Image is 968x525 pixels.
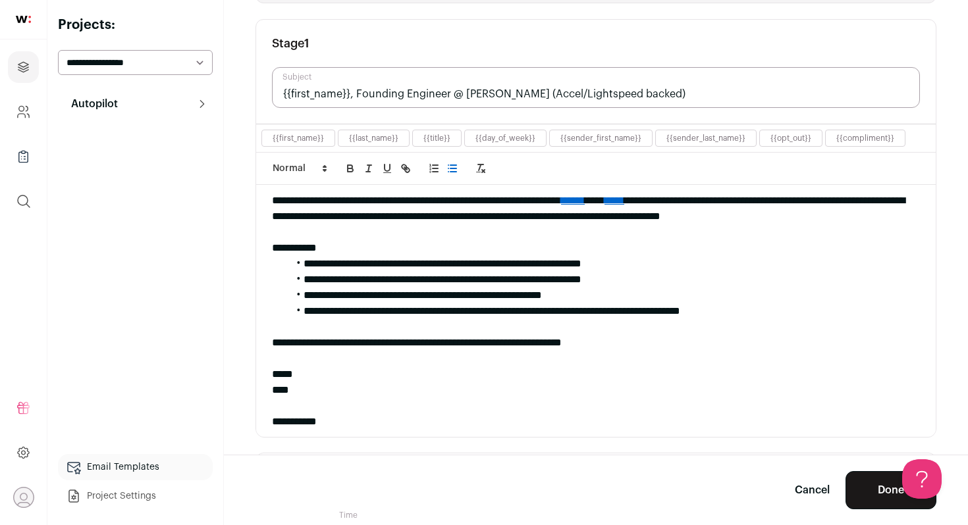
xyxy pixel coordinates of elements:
a: Cancel [795,482,830,498]
button: {{opt_out}} [770,133,811,143]
button: {{sender_first_name}} [560,133,641,143]
button: {{compliment}} [836,133,894,143]
a: Company and ATS Settings [8,96,39,128]
button: Autopilot [58,91,213,117]
a: Email Templates [58,454,213,480]
a: Project Settings [58,483,213,509]
input: Subject [272,67,920,108]
button: {{last_name}} [349,133,398,143]
button: {{first_name}} [273,133,324,143]
a: Projects [8,51,39,83]
span: 1 [304,37,309,49]
button: {{day_of_week}} [475,133,535,143]
h3: Stage [272,36,309,51]
iframe: Help Scout Beacon - Open [902,459,942,499]
button: Done [846,471,936,509]
a: Company Lists [8,141,39,172]
h2: Projects: [58,16,213,34]
button: Open dropdown [13,487,34,508]
p: Autopilot [63,96,118,112]
img: wellfound-shorthand-0d5821cbd27db2630d0214b213865d53afaa358527fdda9d0ea32b1df1b89c2c.svg [16,16,31,23]
button: {{title}} [423,133,450,143]
button: {{sender_last_name}} [666,133,745,143]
